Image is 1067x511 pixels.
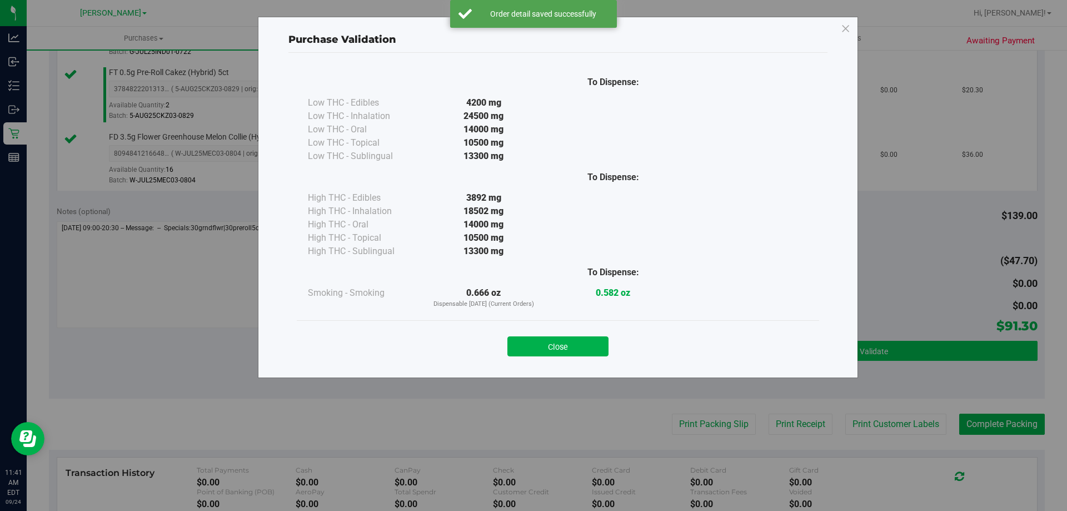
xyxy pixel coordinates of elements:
div: To Dispense: [549,76,678,89]
button: Close [507,336,609,356]
div: To Dispense: [549,266,678,279]
div: High THC - Sublingual [308,245,419,258]
div: High THC - Edibles [308,191,419,205]
div: 10500 mg [419,231,549,245]
div: Low THC - Inhalation [308,110,419,123]
div: Low THC - Topical [308,136,419,150]
div: 13300 mg [419,245,549,258]
div: Order detail saved successfully [478,8,609,19]
div: 0.666 oz [419,286,549,309]
div: 10500 mg [419,136,549,150]
div: 4200 mg [419,96,549,110]
div: To Dispense: [549,171,678,184]
div: High THC - Oral [308,218,419,231]
div: High THC - Topical [308,231,419,245]
span: Purchase Validation [288,33,396,46]
div: 14000 mg [419,218,549,231]
iframe: Resource center [11,422,44,455]
div: 3892 mg [419,191,549,205]
div: Low THC - Edibles [308,96,419,110]
div: Low THC - Sublingual [308,150,419,163]
div: 13300 mg [419,150,549,163]
div: 18502 mg [419,205,549,218]
div: High THC - Inhalation [308,205,419,218]
div: 24500 mg [419,110,549,123]
p: Dispensable [DATE] (Current Orders) [419,300,549,309]
div: Smoking - Smoking [308,286,419,300]
strong: 0.582 oz [596,287,630,298]
div: Low THC - Oral [308,123,419,136]
div: 14000 mg [419,123,549,136]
